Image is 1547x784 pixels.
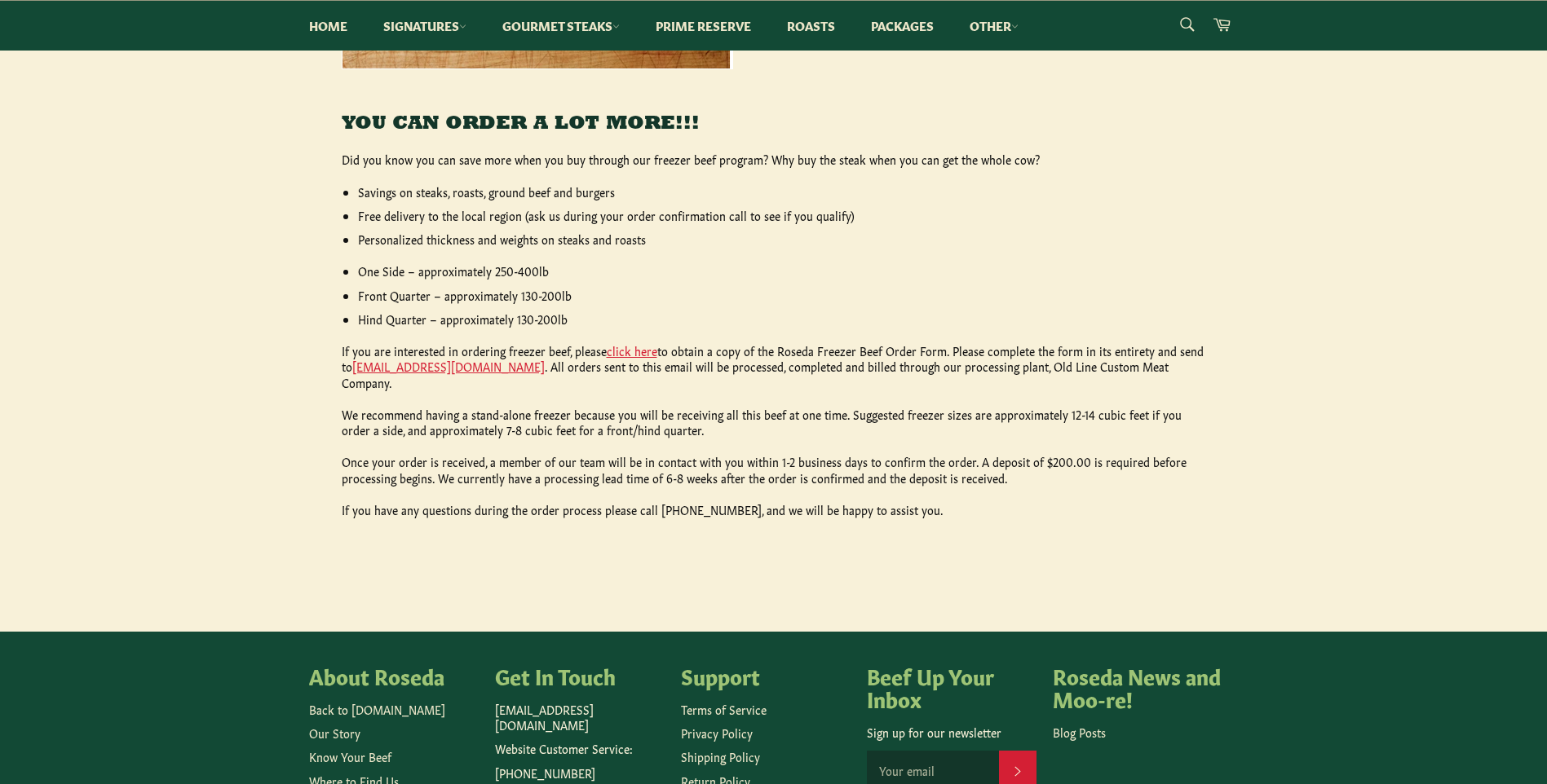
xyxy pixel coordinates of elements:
a: Other [953,1,1035,51]
p: We recommend having a stand-alone freezer because you will be receiving all this beef at one time... [342,407,1206,438]
a: Prime Reserve [639,1,767,51]
p: [PHONE_NUMBER] [495,765,665,781]
h4: Beef Up Your Inbox [867,664,1036,709]
a: Signatures [367,1,483,51]
li: Hind Quarter – approximately 130-200lb [358,311,1206,327]
a: Home [293,1,364,51]
a: Privacy Policy [681,725,753,741]
li: Front Quarter – approximately 130-200lb [358,288,1206,303]
p: [EMAIL_ADDRESS][DOMAIN_NAME] [495,702,665,733]
a: click here [607,342,657,359]
a: Know Your Beef [309,748,391,764]
p: If you are interested in ordering freezer beef, please to obtain a copy of the Roseda Freezer Bee... [342,343,1206,390]
li: Savings on steaks, roasts, ground beef and burgers [358,184,1206,200]
p: Did you know you can save more when you buy through our freezer beef program? Why buy the steak w... [342,152,1206,167]
li: Free delivery to the local region (ask us during your order confirmation call to see if you qualify) [358,208,1206,223]
p: Sign up for our newsletter [867,725,1036,740]
h4: Support [681,664,851,687]
a: Terms of Service [681,701,767,717]
h4: Get In Touch [495,664,665,687]
a: Back to [DOMAIN_NAME] [309,701,445,717]
a: Gourmet Steaks [486,1,636,51]
a: Roasts [771,1,851,51]
a: Packages [855,1,950,51]
p: If you have any questions during the order process please call [PHONE_NUMBER], and we will be hap... [342,502,1206,518]
h3: YOU CAN ORDER A LOT MORE!!! [342,111,1206,138]
h4: Roseda News and Moo-re! [1053,664,1222,709]
p: Once your order is received, a member of our team will be in contact with you within 1-2 business... [342,454,1206,486]
li: One Side – approximately 250-400lb [358,263,1206,279]
a: [EMAIL_ADDRESS][DOMAIN_NAME] [352,358,545,374]
a: Shipping Policy [681,748,760,764]
a: Blog Posts [1053,724,1106,740]
a: Our Story [309,725,360,741]
h4: About Roseda [309,664,479,687]
li: Personalized thickness and weights on steaks and roasts [358,231,1206,247]
p: Website Customer Service: [495,741,665,756]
